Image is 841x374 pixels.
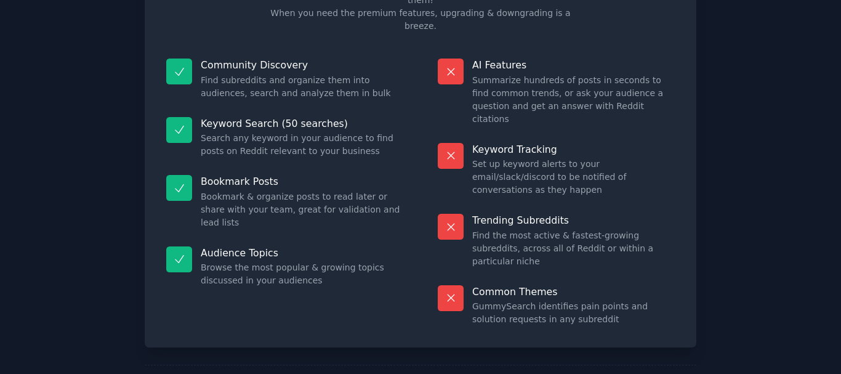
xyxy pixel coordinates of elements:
p: Community Discovery [201,59,403,71]
p: Bookmark Posts [201,175,403,188]
p: Keyword Tracking [472,143,675,156]
dd: GummySearch identifies pain points and solution requests in any subreddit [472,300,675,326]
dd: Set up keyword alerts to your email/slack/discord to be notified of conversations as they happen [472,158,675,197]
dd: Find the most active & fastest-growing subreddits, across all of Reddit or within a particular niche [472,229,675,268]
p: Audience Topics [201,246,403,259]
dd: Summarize hundreds of posts in seconds to find common trends, or ask your audience a question and... [472,74,675,126]
dd: Bookmark & organize posts to read later or share with your team, great for validation and lead lists [201,190,403,229]
dd: Search any keyword in your audience to find posts on Reddit relevant to your business [201,132,403,158]
p: Keyword Search (50 searches) [201,117,403,130]
p: AI Features [472,59,675,71]
p: Common Themes [472,285,675,298]
dd: Find subreddits and organize them into audiences, search and analyze them in bulk [201,74,403,100]
p: Trending Subreddits [472,214,675,227]
dd: Browse the most popular & growing topics discussed in your audiences [201,261,403,287]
